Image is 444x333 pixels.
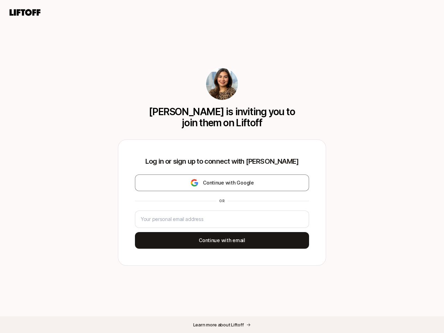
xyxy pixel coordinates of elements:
[147,106,297,128] p: [PERSON_NAME] is inviting you to join them on Liftoff
[188,318,257,331] button: Learn more about Liftoff
[135,156,309,166] p: Log in or sign up to connect with [PERSON_NAME]
[206,68,238,100] img: 12510ea0_0700_4950_b7c5_6458afeabdd3.jpg
[141,215,303,223] input: Your personal email address
[216,198,228,204] div: or
[135,232,309,249] button: Continue with email
[135,174,309,191] button: Continue with Google
[190,179,199,187] img: google-logo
